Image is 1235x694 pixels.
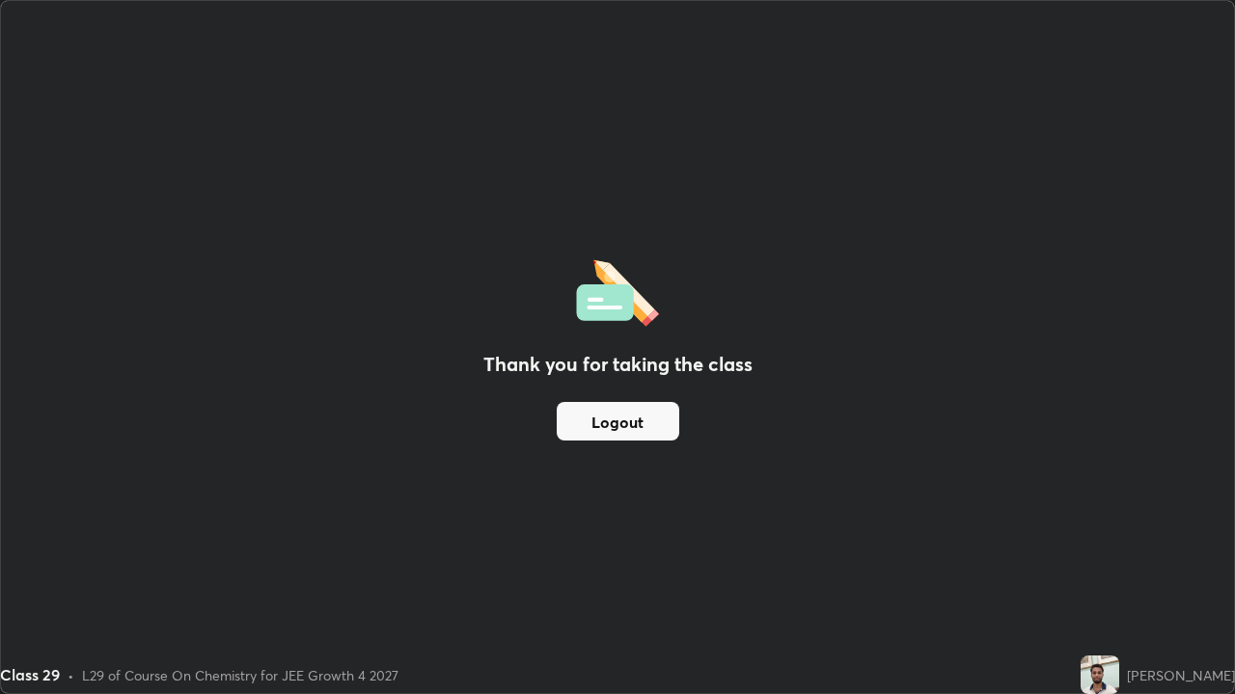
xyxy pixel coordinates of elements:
[483,350,753,379] h2: Thank you for taking the class
[557,402,679,440] button: Logout
[1081,655,1119,694] img: c66d2e97de7f40d29c29f4303e2ba008.jpg
[68,665,74,685] div: •
[1127,665,1235,685] div: [PERSON_NAME]
[576,254,659,327] img: offlineFeedback.1438e8b3.svg
[82,665,398,685] div: L29 of Course On Chemistry for JEE Growth 4 2027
